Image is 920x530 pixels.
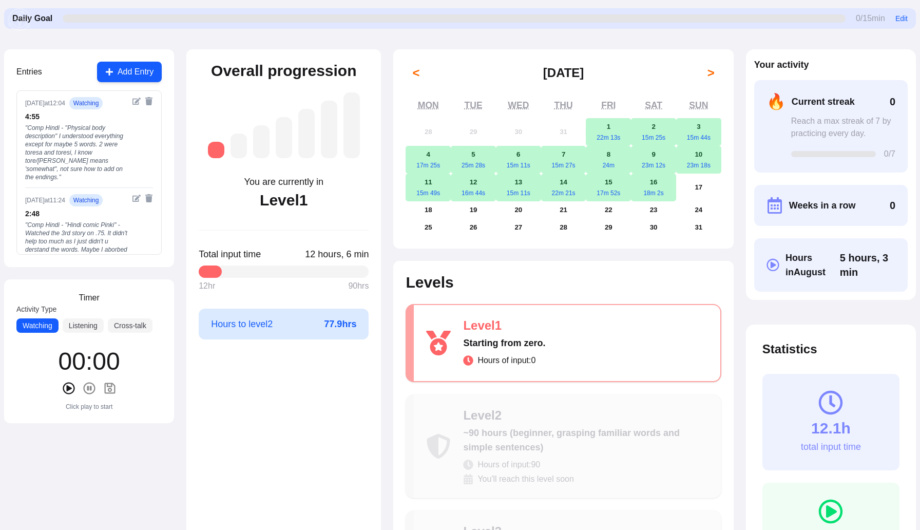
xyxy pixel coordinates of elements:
[884,148,895,160] span: 0 /7
[650,223,658,231] abbr: August 30, 2025
[607,123,610,130] abbr: August 1, 2025
[754,58,908,72] h2: Your activity
[695,223,702,231] abbr: August 31, 2025
[451,146,496,174] button: August 5, 202525m 28s
[451,118,496,146] button: July 29, 2025
[199,280,215,292] span: 12 hr
[586,219,631,236] button: August 29, 2025
[514,178,522,186] abbr: August 13, 2025
[496,201,541,219] button: August 20, 2025
[463,426,708,455] div: ~90 hours (beginner, grasping familiar words and simple sentences)
[496,161,541,169] div: 15m 11s
[260,191,308,210] div: Level 1
[463,336,707,350] div: Starting from zero.
[586,174,631,201] button: August 15, 202517m 52s
[451,161,496,169] div: 25m 28s
[406,118,451,146] button: July 28, 2025
[25,99,65,107] div: [DATE] at 12:04
[840,251,895,279] span: Click to toggle between decimal and time format
[276,117,292,158] div: Level 4: ~525 hours (intermediate, understanding more complex conversations)
[412,65,419,81] span: <
[79,292,99,304] h3: Timer
[792,94,855,109] span: Current streak
[418,100,439,110] abbr: Monday
[427,150,430,158] abbr: August 4, 2025
[560,223,567,231] abbr: August 28, 2025
[676,134,721,142] div: 15m 44s
[132,194,141,202] button: Edit entry
[16,318,59,333] button: Watching
[132,97,141,105] button: Edit entry
[451,189,496,197] div: 16m 44s
[762,341,899,357] h2: Statistics
[541,146,586,174] button: August 7, 202515m 27s
[471,150,475,158] abbr: August 5, 2025
[676,118,721,146] button: August 3, 202515m 44s
[477,473,573,485] span: You'll reach this level soon
[199,247,261,261] span: Total input time
[464,100,482,110] abbr: Tuesday
[451,219,496,236] button: August 26, 2025
[108,318,152,333] button: Cross-talk
[406,189,451,197] div: 15m 49s
[253,125,270,158] div: Level 3: ~260 hours (low intermediate, understanding simple conversations)
[25,124,128,181] div: " Comp Hindi - "Physical body description" I understood everything except for maybe 5 words. 2 we...
[406,63,426,83] button: <
[477,354,535,367] span: Hours of input: 0
[348,280,369,292] span: 90 hrs
[4,4,35,35] img: menu
[343,92,360,158] div: Level 7: ~2,625 hours (near-native, understanding most media and conversations fluently)
[676,219,721,236] button: August 31, 2025
[631,146,676,174] button: August 9, 202523m 12s
[496,146,541,174] button: August 6, 202515m 11s
[651,150,655,158] abbr: August 9, 2025
[541,174,586,201] button: August 14, 202522m 21s
[695,183,702,191] abbr: August 17, 2025
[425,178,432,186] abbr: August 11, 2025
[69,194,103,206] span: watching
[890,94,895,109] span: 0
[25,196,65,204] div: [DATE] at 11:24
[69,97,103,109] span: watching
[406,219,451,236] button: August 25, 2025
[586,146,631,174] button: August 8, 202524m
[586,189,631,197] div: 17m 52s
[425,128,432,136] abbr: July 28, 2025
[406,273,721,292] h2: Levels
[406,161,451,169] div: 17m 25s
[560,206,567,214] abbr: August 21, 2025
[298,109,315,158] div: Level 5: ~1,050 hours (high intermediate, understanding most everyday content)
[651,123,655,130] abbr: August 2, 2025
[145,97,153,105] button: Delete entry
[801,440,861,454] div: total input time
[324,317,356,331] span: 77.9 hrs
[631,134,676,142] div: 15m 25s
[560,178,567,186] abbr: August 14, 2025
[541,201,586,219] button: August 21, 2025
[554,100,573,110] abbr: Thursday
[695,150,702,158] abbr: August 10, 2025
[560,128,567,136] abbr: July 31, 2025
[631,219,676,236] button: August 30, 2025
[508,100,529,110] abbr: Wednesday
[689,100,708,110] abbr: Sunday
[470,206,477,214] abbr: August 19, 2025
[514,128,522,136] abbr: July 30, 2025
[605,178,612,186] abbr: August 15, 2025
[16,66,42,78] h3: Entries
[97,62,162,82] button: Add Entry
[707,65,715,81] span: >
[586,161,631,169] div: 24m
[586,118,631,146] button: August 1, 202522m 13s
[211,62,356,80] h2: Overall progression
[59,349,120,374] div: 00 : 00
[477,459,540,471] span: Hours of input: 90
[631,189,676,197] div: 18m 2s
[470,178,477,186] abbr: August 12, 2025
[541,219,586,236] button: August 28, 2025
[605,206,612,214] abbr: August 22, 2025
[811,419,851,438] div: 12.1h
[208,142,224,158] div: Level 1: Starting from zero.
[470,223,477,231] abbr: August 26, 2025
[631,201,676,219] button: August 23, 2025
